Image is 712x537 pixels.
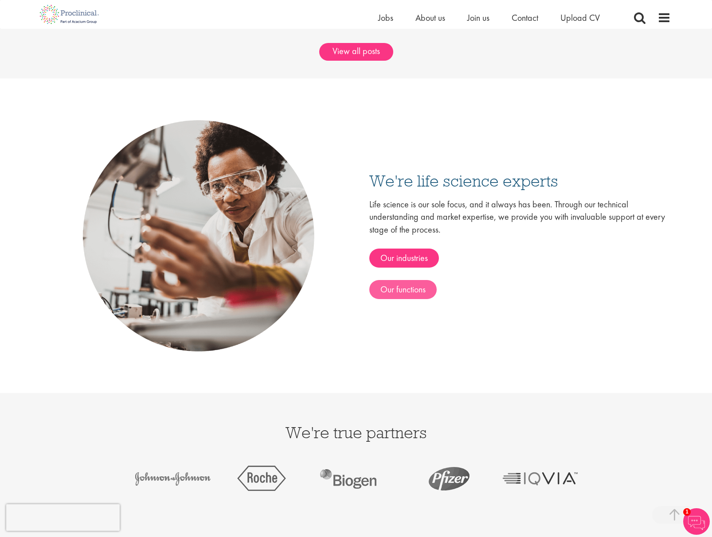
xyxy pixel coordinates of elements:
a: About us [415,12,445,23]
span: 1 [683,508,691,516]
img: img [132,458,213,499]
div: Life science is our sole focus, and it always has been. Through our technical understanding and m... [369,198,671,299]
h3: We're life science experts [369,172,671,189]
iframe: reCAPTCHA [6,504,120,531]
a: View all posts [319,43,393,61]
img: Chatbot [683,508,710,535]
a: Our industries [369,249,439,268]
a: Jobs [378,12,393,23]
a: Upload CV [560,12,600,23]
a: Join us [467,12,489,23]
a: Contact [512,12,538,23]
img: img [500,458,580,499]
img: img [222,458,302,499]
img: img [311,458,392,499]
img: img [410,458,491,499]
a: Our functions [369,280,437,299]
img: Life science recruitment [41,78,356,393]
h3: We're true partners [41,424,671,440]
